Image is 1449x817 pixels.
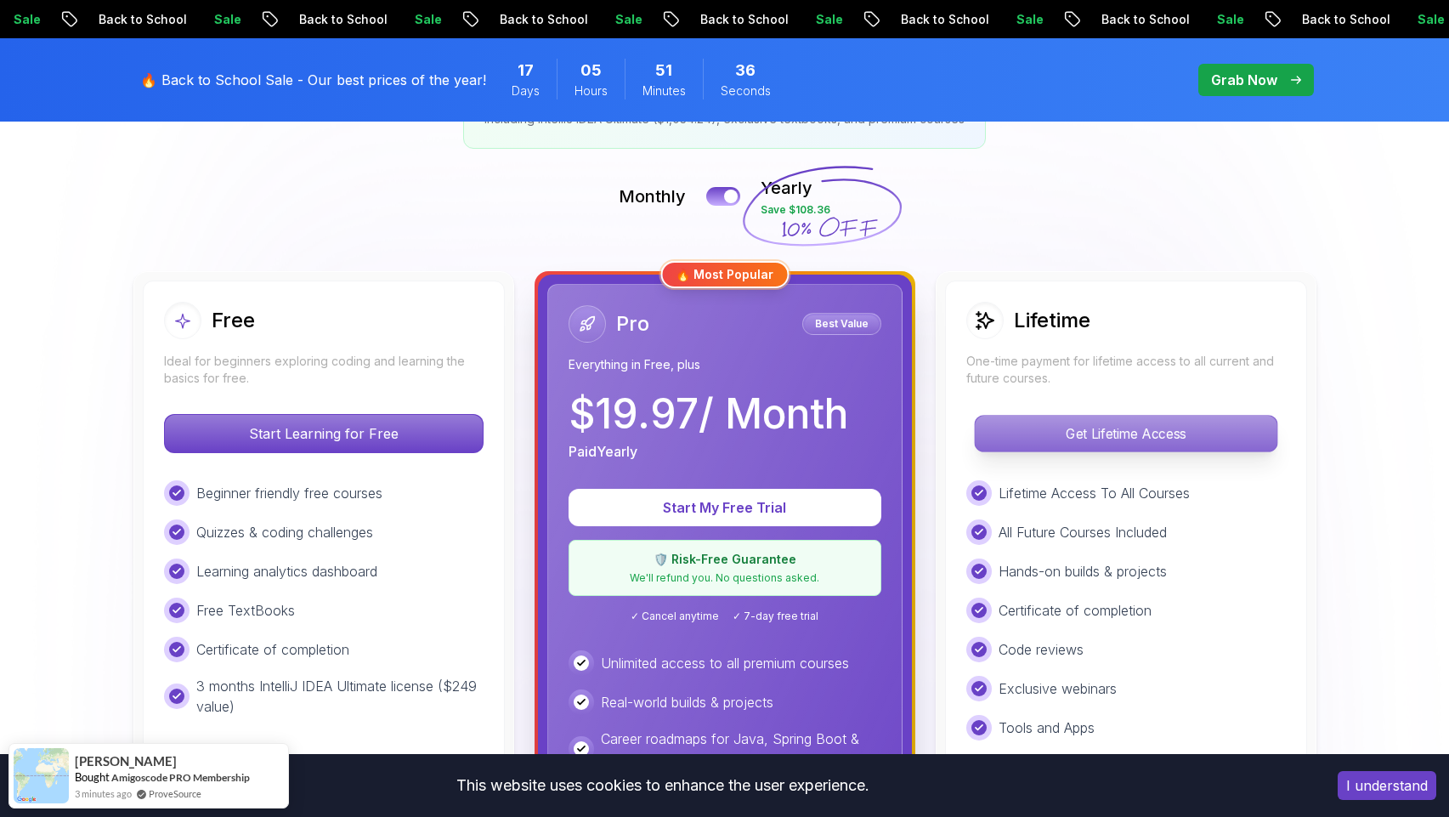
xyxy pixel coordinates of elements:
h2: Pro [616,310,649,338]
span: Days [512,82,540,99]
p: Real-world builds & projects [601,692,773,712]
p: $ 19.97 / Month [569,394,848,434]
p: Certificate of completion [999,600,1152,621]
p: Best Value [805,315,879,332]
p: Monthly [619,184,686,208]
p: Back to School [1281,11,1396,28]
button: Start Learning for Free [164,414,484,453]
p: Start Learning for Free [165,415,483,452]
p: 🔥 Back to School Sale - Our best prices of the year! [140,70,486,90]
p: Everything in Free, plus [569,356,881,373]
a: ProveSource [149,786,201,801]
button: Get Lifetime Access [974,415,1277,452]
p: 3 months IntelliJ IDEA Ultimate license ($249 value) [196,676,484,717]
p: Start My Free Trial [589,497,861,518]
p: Back to School [880,11,995,28]
p: Lifetime Access To All Courses [999,483,1190,503]
p: Get Lifetime Access [975,416,1276,451]
button: Start My Free Trial [569,489,881,526]
span: 5 Hours [580,59,602,82]
p: One-time payment for lifetime access to all current and future courses. [966,353,1286,387]
span: ✓ 7-day free trial [733,610,818,623]
p: Back to School [679,11,795,28]
p: Sale [193,11,247,28]
p: Paid Yearly [569,441,637,462]
p: Back to School [478,11,594,28]
a: Amigoscode PRO Membership [111,771,250,784]
span: [PERSON_NAME] [75,754,177,769]
span: Hours [575,82,608,99]
p: Exclusive webinars [999,678,1117,699]
p: Free TextBooks [196,600,295,621]
p: Code reviews [999,639,1084,660]
span: Minutes [642,82,686,99]
p: Sale [995,11,1050,28]
span: 3 minutes ago [75,786,132,801]
p: Career roadmaps for Java, Spring Boot & DevOps [601,729,881,769]
h2: Lifetime [1014,307,1090,334]
p: Back to School [1080,11,1196,28]
p: Ideal for beginners exploring coding and learning the basics for free. [164,353,484,387]
span: Seconds [721,82,771,99]
span: 36 Seconds [735,59,756,82]
p: Grab Now [1211,70,1277,90]
p: All Future Courses Included [999,522,1167,542]
a: Start Learning for Free [164,425,484,442]
span: 17 Days [518,59,534,82]
span: Bought [75,770,110,784]
p: Learning analytics dashboard [196,561,377,582]
p: Sale [393,11,448,28]
p: Certificate of completion [196,639,349,660]
p: Sale [594,11,648,28]
p: Back to School [278,11,393,28]
p: Unlimited access to all premium courses [601,653,849,673]
p: We'll refund you. No questions asked. [580,571,870,585]
p: 🛡️ Risk-Free Guarantee [580,551,870,568]
p: Hands-on builds & projects [999,561,1167,582]
p: Sale [795,11,849,28]
p: Tools and Apps [999,718,1095,738]
p: Sale [1196,11,1250,28]
div: This website uses cookies to enhance the user experience. [13,767,1312,804]
p: Quizzes & coding challenges [196,522,373,542]
h2: Free [212,307,255,334]
img: provesource social proof notification image [14,748,69,803]
p: Beginner friendly free courses [196,483,382,503]
span: ✓ Cancel anytime [631,610,719,623]
button: Accept cookies [1338,771,1436,800]
span: 51 Minutes [655,59,672,82]
a: Get Lifetime Access [966,425,1286,442]
p: Back to School [77,11,193,28]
